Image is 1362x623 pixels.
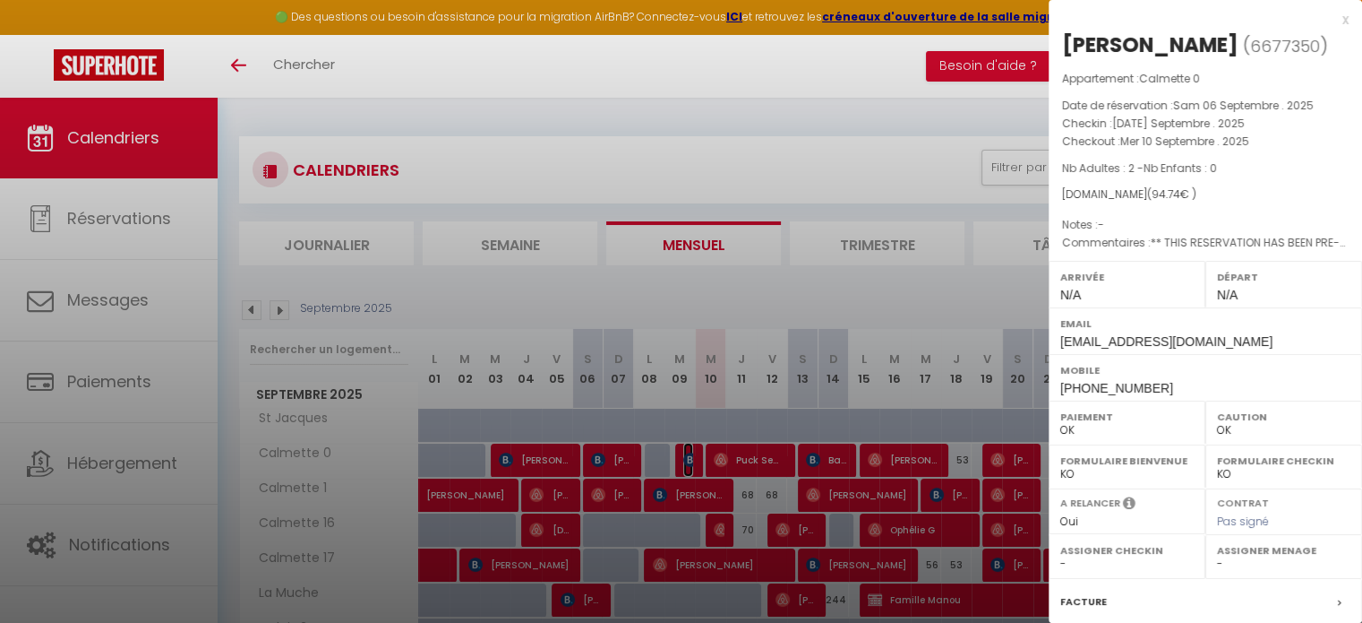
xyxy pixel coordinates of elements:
[1217,408,1350,426] label: Caution
[1144,160,1217,176] span: Nb Enfants : 0
[1062,70,1349,88] p: Appartement :
[1060,496,1120,511] label: A relancer
[1217,268,1350,286] label: Départ
[1120,134,1249,149] span: Mer 10 Septembre . 2025
[1060,541,1194,559] label: Assigner Checkin
[1060,334,1272,349] span: [EMAIL_ADDRESS][DOMAIN_NAME]
[1060,381,1173,395] span: [PHONE_NUMBER]
[1112,116,1245,131] span: [DATE] Septembre . 2025
[1060,452,1194,470] label: Formulaire Bienvenue
[1250,35,1320,57] span: 6677350
[1062,115,1349,133] p: Checkin :
[1060,268,1194,286] label: Arrivée
[1152,186,1180,202] span: 94.74
[1217,496,1269,507] label: Contrat
[1062,160,1217,176] span: Nb Adultes : 2 -
[1062,30,1238,59] div: [PERSON_NAME]
[1060,315,1350,333] label: Email
[1060,408,1194,426] label: Paiement
[1062,234,1349,252] p: Commentaires :
[1049,9,1349,30] div: x
[1217,541,1350,559] label: Assigner Menage
[1243,33,1328,58] span: ( )
[1217,514,1269,529] span: Pas signé
[1123,496,1135,515] i: Sélectionner OUI si vous souhaiter envoyer les séquences de messages post-checkout
[1139,71,1200,86] span: Calmette 0
[1217,288,1238,302] span: N/A
[1217,452,1350,470] label: Formulaire Checkin
[1062,97,1349,115] p: Date de réservation :
[1062,133,1349,151] p: Checkout :
[1060,361,1350,379] label: Mobile
[1098,217,1104,232] span: -
[1173,98,1314,113] span: Sam 06 Septembre . 2025
[14,7,68,61] button: Ouvrir le widget de chat LiveChat
[1062,186,1349,203] div: [DOMAIN_NAME]
[1147,186,1196,202] span: ( € )
[1060,593,1107,611] label: Facture
[1060,288,1081,302] span: N/A
[1062,216,1349,234] p: Notes :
